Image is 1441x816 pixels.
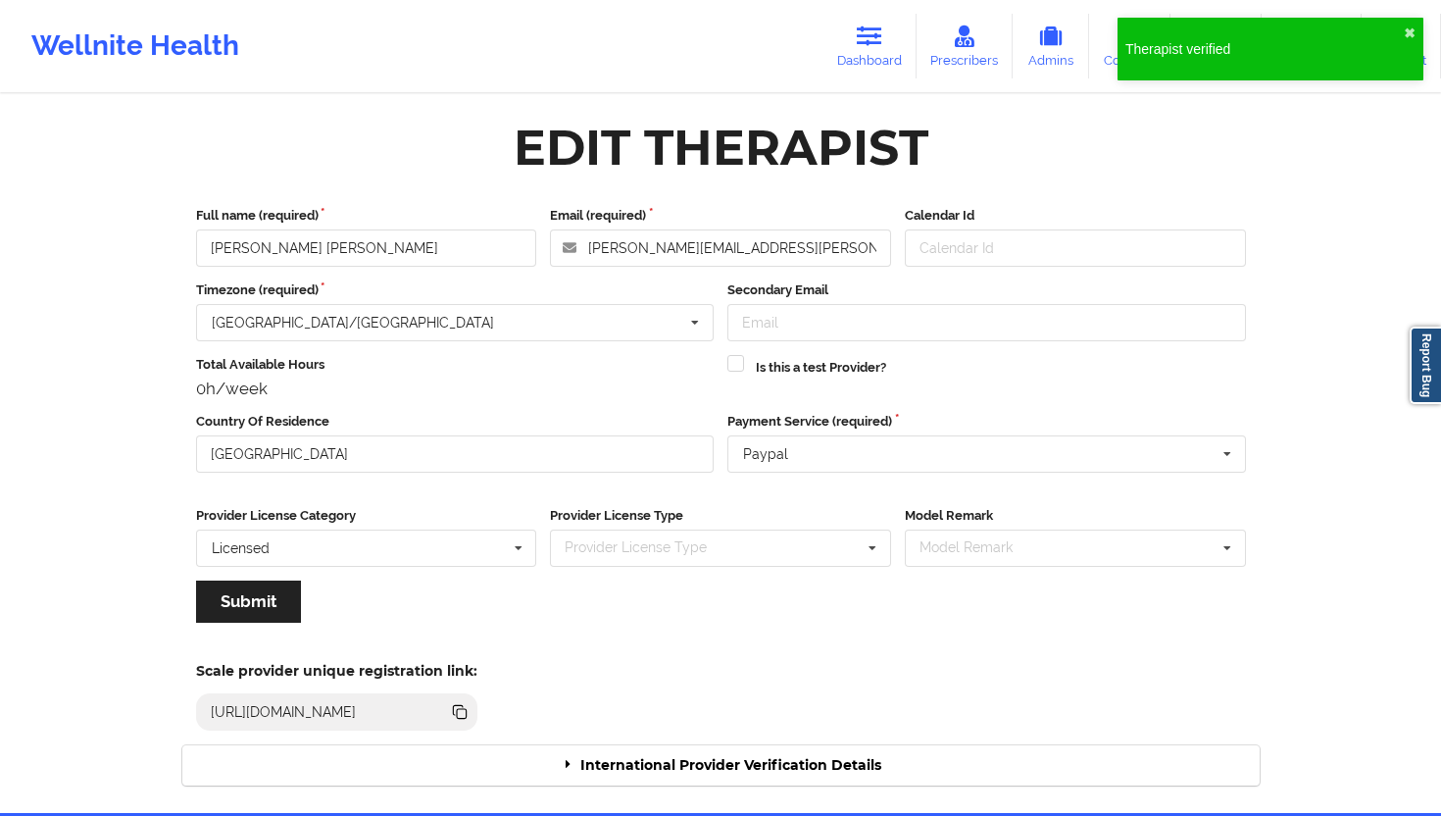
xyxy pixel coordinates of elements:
[196,662,477,680] h5: Scale provider unique registration link:
[196,206,537,226] label: Full name (required)
[212,541,270,555] div: Licensed
[1410,327,1441,404] a: Report Bug
[182,745,1260,786] div: International Provider Verification Details
[727,304,1246,341] input: Email
[196,229,537,267] input: Full name
[196,506,537,526] label: Provider License Category
[905,506,1246,526] label: Model Remark
[917,14,1014,78] a: Prescribers
[1089,14,1170,78] a: Coaches
[1404,25,1416,41] button: close
[196,280,715,300] label: Timezone (required)
[196,412,715,432] label: Country Of Residence
[550,229,891,267] input: Email address
[905,229,1246,267] input: Calendar Id
[905,206,1246,226] label: Calendar Id
[756,358,886,378] label: Is this a test Provider?
[203,702,365,722] div: [URL][DOMAIN_NAME]
[550,506,891,526] label: Provider License Type
[514,117,928,178] div: Edit Therapist
[560,536,735,559] div: Provider License Type
[915,536,1041,559] div: Model Remark
[822,14,917,78] a: Dashboard
[196,379,715,398] div: 0h/week
[743,447,788,461] div: Paypal
[550,206,891,226] label: Email (required)
[212,316,494,330] div: [GEOGRAPHIC_DATA]/[GEOGRAPHIC_DATA]
[727,412,1246,432] label: Payment Service (required)
[196,581,301,623] button: Submit
[1125,39,1404,59] div: Therapist verified
[727,280,1246,300] label: Secondary Email
[1013,14,1089,78] a: Admins
[196,355,715,375] label: Total Available Hours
